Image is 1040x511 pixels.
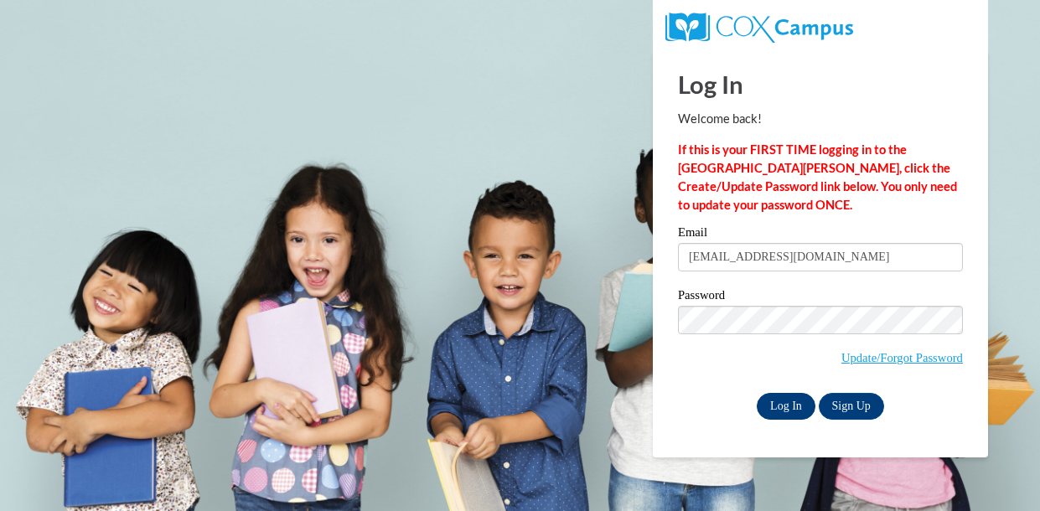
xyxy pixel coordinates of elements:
[678,67,963,101] h1: Log In
[757,393,815,420] input: Log In
[678,142,957,212] strong: If this is your FIRST TIME logging in to the [GEOGRAPHIC_DATA][PERSON_NAME], click the Create/Upd...
[678,289,963,306] label: Password
[819,393,884,420] a: Sign Up
[678,110,963,128] p: Welcome back!
[678,226,963,243] label: Email
[841,351,963,364] a: Update/Forgot Password
[665,13,853,43] img: COX Campus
